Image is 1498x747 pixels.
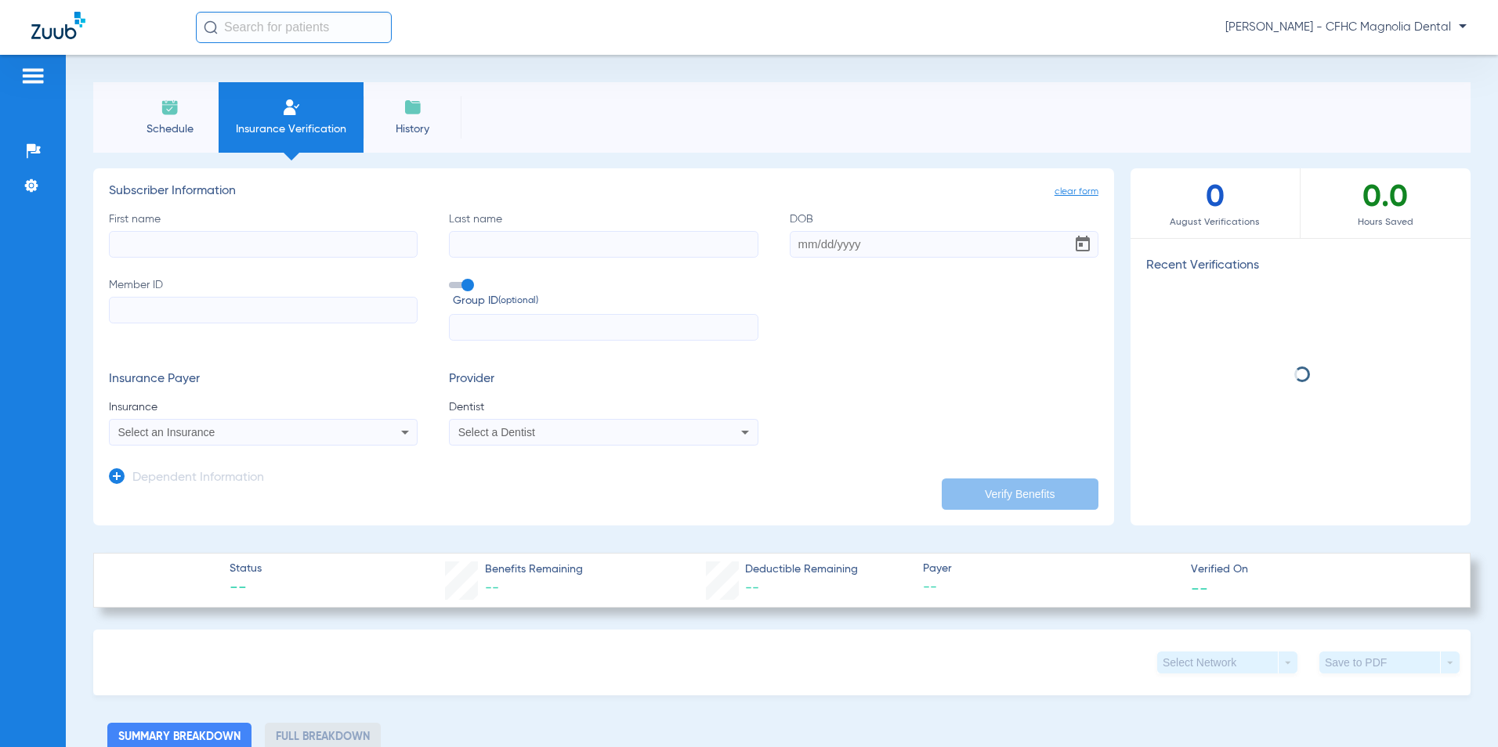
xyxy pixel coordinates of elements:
[1301,168,1471,238] div: 0.0
[109,372,418,388] h3: Insurance Payer
[498,293,538,309] small: (optional)
[161,98,179,117] img: Schedule
[1131,258,1471,274] h3: Recent Verifications
[1055,184,1098,200] span: clear form
[449,372,758,388] h3: Provider
[109,184,1098,200] h3: Subscriber Information
[1301,215,1471,230] span: Hours Saved
[1067,229,1098,260] button: Open calendar
[109,297,418,323] input: Member ID
[132,121,207,137] span: Schedule
[449,231,758,258] input: Last name
[196,12,392,43] input: Search for patients
[1131,168,1301,238] div: 0
[923,561,1178,577] span: Payer
[745,561,858,578] span: Deductible Remaining
[458,426,535,438] span: Select a Dentist
[109,399,418,415] span: Insurance
[1131,215,1300,230] span: August Verifications
[403,98,422,117] img: History
[745,581,759,595] span: --
[109,211,418,258] label: First name
[230,578,262,600] span: --
[790,231,1098,258] input: DOBOpen calendar
[282,98,301,117] img: Manual Insurance Verification
[1191,579,1208,596] span: --
[230,561,262,577] span: Status
[20,67,45,85] img: hamburger-icon
[31,12,85,39] img: Zuub Logo
[1191,561,1446,578] span: Verified On
[453,293,758,309] span: Group ID
[118,426,215,438] span: Select an Insurance
[109,231,418,258] input: First name
[485,581,499,595] span: --
[923,578,1178,597] span: --
[942,478,1098,510] button: Verify Benefits
[375,121,450,137] span: History
[449,399,758,415] span: Dentist
[230,121,352,137] span: Insurance Verification
[109,277,418,341] label: Member ID
[132,471,264,486] h3: Dependent Information
[790,211,1098,258] label: DOB
[449,211,758,258] label: Last name
[1225,20,1467,35] span: [PERSON_NAME] - CFHC Magnolia Dental
[204,20,218,34] img: Search Icon
[485,561,583,578] span: Benefits Remaining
